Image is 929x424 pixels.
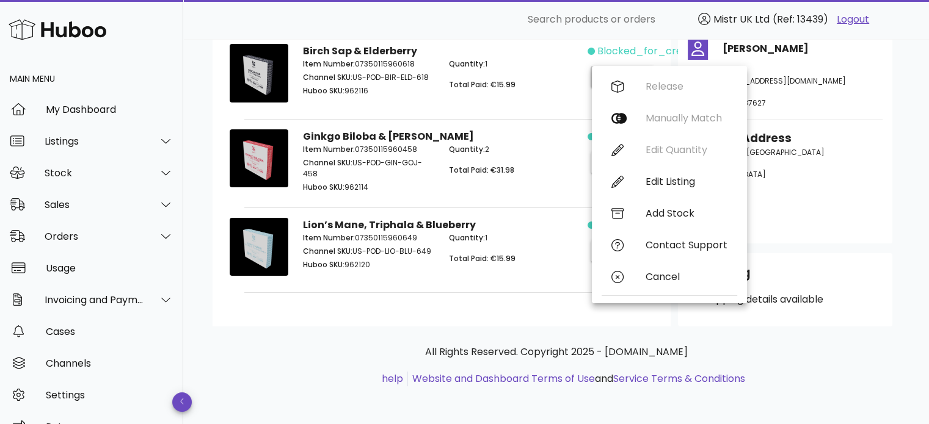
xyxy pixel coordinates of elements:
span: Channel SKU: [303,72,352,82]
img: Product Image [230,218,288,276]
p: 07350115960618 [303,59,434,70]
p: No shipping details available [688,292,883,307]
span: Total Paid: €31.98 [449,165,514,175]
a: Service Terms & Conditions [613,372,745,386]
p: US-POD-LIO-BLU-649 [303,246,434,257]
span: Channel SKU: [303,157,352,168]
span: blocked_for_credit [597,44,694,59]
img: Product Image [230,44,288,102]
span: Mistr UK Ltd [713,12,770,26]
p: All Rights Reserved. Copyright 2025 - [DOMAIN_NAME] [222,345,890,359]
div: Add Stock [646,207,727,219]
div: Listings [45,135,144,147]
span: [EMAIL_ADDRESS][DOMAIN_NAME] [723,76,846,86]
span: Total Paid: €15.99 [449,79,516,90]
strong: Ginkgo Biloba & [PERSON_NAME] [303,129,474,143]
p: 07350115960458 [303,144,434,155]
img: Huboo Logo [9,16,106,43]
div: Channels [46,358,173,369]
li: and [408,372,745,386]
a: Logout [837,12,869,27]
span: Item Number: [303,144,355,154]
p: US-POD-BIR-ELD-618 [303,72,434,83]
span: Huboo SKU: [303,259,344,270]
strong: Lion’s Mane, Triphala & Blueberry [303,218,476,232]
span: Item Number: [303,59,355,69]
div: Sales [45,199,144,210]
div: Stock [45,167,144,179]
span: (Ref: 13439) [773,12,828,26]
div: Edit Listing [646,176,727,187]
div: Usage [46,262,173,274]
img: Product Image [230,129,288,188]
span: Quantity: [449,59,485,69]
span: Quantity: [449,144,485,154]
div: Invoicing and Payments [45,294,144,306]
p: 962120 [303,259,434,270]
span: Huboo SKU: [303,85,344,96]
p: 962114 [303,182,434,193]
p: 962116 [303,85,434,96]
button: action [591,66,654,88]
a: Website and Dashboard Terms of Use [412,372,595,386]
h3: Shipping Address [688,130,883,147]
div: My Dashboard [46,104,173,115]
span: [PERSON_NAME][GEOGRAPHIC_DATA] [688,147,825,157]
span: Total Paid: €15.99 [449,253,516,264]
strong: Birch Sap & Elderberry [303,44,417,58]
span: Channel SKU: [303,246,352,256]
div: Contact Support [646,239,727,251]
button: action [591,240,654,262]
span: Item Number: [303,232,355,243]
p: US-POD-GIN-GOJ-458 [303,157,434,179]
div: Cases [46,326,173,337]
div: Orders [45,231,144,242]
p: 2 [449,144,580,155]
a: help [382,372,403,386]
span: Huboo SKU: [303,182,344,192]
p: 1 [449,59,580,70]
p: 1 [449,232,580,243]
p: 07350115960649 [303,232,434,243]
div: Settings [46,389,173,401]
div: Shipping [688,263,883,292]
div: Cancel [646,271,727,282]
button: action [591,151,654,173]
span: Quantity: [449,232,485,243]
h4: [PERSON_NAME] [723,41,883,56]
